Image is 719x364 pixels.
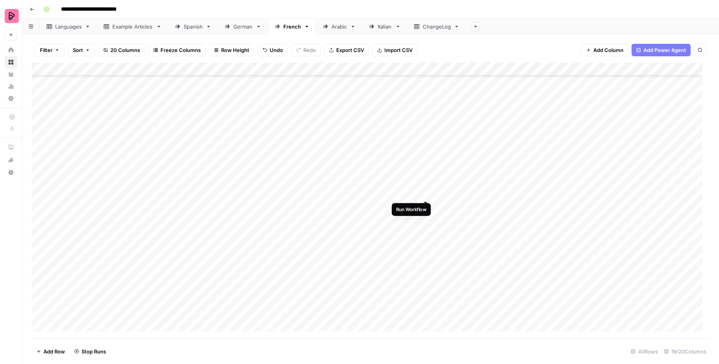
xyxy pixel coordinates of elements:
[336,46,364,54] span: Export CSV
[5,56,17,68] a: Browse
[148,44,206,56] button: Freeze Columns
[70,345,111,358] button: Stop Runs
[32,345,70,358] button: Add Row
[110,46,140,54] span: 20 Columns
[378,23,392,30] div: Italian
[407,19,466,34] a: ChangeLog
[81,348,106,355] span: Stop Runs
[5,80,17,93] a: Usage
[209,44,254,56] button: Row Height
[5,6,17,26] button: Workspace: Preply
[593,46,623,54] span: Add Column
[233,23,253,30] div: German
[316,19,362,34] a: Arabic
[268,19,316,34] a: French
[40,19,97,34] a: Languages
[5,166,17,179] button: Help + Support
[55,23,82,30] div: Languages
[5,92,17,105] a: Settings
[324,44,369,56] button: Export CSV
[270,46,283,54] span: Undo
[97,19,168,34] a: Example Articles
[184,23,203,30] div: Spanish
[5,9,19,23] img: Preply Logo
[68,44,95,56] button: Sort
[40,46,52,54] span: Filter
[112,23,153,30] div: Example Articles
[5,44,17,56] a: Home
[168,19,218,34] a: Spanish
[643,46,686,54] span: Add Power Agent
[98,44,145,56] button: 20 Columns
[160,46,201,54] span: Freeze Columns
[258,44,288,56] button: Undo
[35,44,65,56] button: Filter
[73,46,83,54] span: Sort
[332,23,347,30] div: Arabic
[303,46,316,54] span: Redo
[423,23,451,30] div: ChangeLog
[218,19,268,34] a: German
[632,44,691,56] button: Add Power Agent
[5,141,17,154] a: AirOps Academy
[628,345,661,358] div: 40 Rows
[372,44,418,56] button: Import CSV
[362,19,407,34] a: Italian
[396,206,427,213] div: Run Workflow
[283,23,301,30] div: French
[581,44,629,56] button: Add Column
[661,345,710,358] div: 19/20 Columns
[43,348,65,355] span: Add Row
[384,46,413,54] span: Import CSV
[291,44,321,56] button: Redo
[221,46,249,54] span: Row Height
[5,154,17,166] button: What's new?
[5,68,17,81] a: Your Data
